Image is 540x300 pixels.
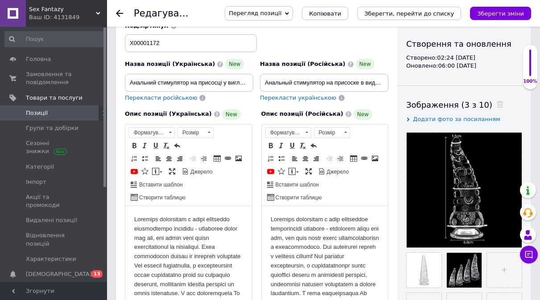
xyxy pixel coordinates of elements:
span: New [222,109,241,120]
a: Вставити/Редагувати посилання (Ctrl+L) [223,154,233,163]
span: New [356,59,375,69]
a: Вставити/видалити нумерований список [129,154,139,163]
a: Жирний (Ctrl+B) [266,141,276,150]
span: Замовлення та повідомлення [26,70,82,86]
a: Розмір [314,127,350,138]
a: Підкреслений (Ctrl+U) [287,141,297,150]
a: По лівому краю [153,154,163,163]
a: Створити таблицю [266,192,323,202]
span: Додати фото за посиланням [413,116,500,122]
a: По лівому краю [290,154,300,163]
a: Курсив (Ctrl+I) [140,141,150,150]
a: Зображення [370,154,380,163]
button: Зберегти зміни [470,7,531,20]
a: Збільшити відступ [199,154,209,163]
button: Копіювати [302,7,348,20]
span: Позиції [26,109,48,117]
span: Вставити шаблон [138,181,183,189]
span: New [225,59,244,69]
div: Створено: 02:24 [DATE] [406,54,522,62]
span: Код/Артикул [125,22,169,29]
span: Видалені позиції [26,216,77,224]
a: По центру [301,154,310,163]
a: По центру [164,154,174,163]
span: Перекласти українською [260,94,336,101]
span: Форматування [129,128,166,138]
a: Форматування [265,127,311,138]
span: Опис позиції (Російська) [261,110,343,117]
span: Перегляд позиції [229,10,281,16]
span: [DEMOGRAPHIC_DATA] [26,270,92,278]
a: Максимізувати [167,166,177,176]
input: Наприклад, H&M жіноча сукня зелена 38 розмір вечірня максі з блискітками [260,74,388,92]
a: Жирний (Ctrl+B) [129,141,139,150]
a: Додати відео з YouTube [129,166,139,176]
button: Зберегти, перейти до списку [357,7,461,20]
input: Пошук [4,31,105,47]
span: Розмір [178,128,205,138]
a: Вставити/Редагувати посилання (Ctrl+L) [359,154,369,163]
span: Опис позиції (Українська) [125,110,212,117]
span: Назва позиції (Українська) [125,61,215,67]
a: Видалити форматування [161,141,171,150]
span: Відновлення позицій [26,231,82,247]
a: Збільшити відступ [335,154,345,163]
a: Вставити іконку [140,166,150,176]
span: Форматування [266,128,302,138]
span: Назва позиції (Російська) [260,61,346,67]
span: Акції та промокоди [26,193,82,209]
a: Курсив (Ctrl+I) [276,141,286,150]
span: Товари та послуги [26,94,82,102]
input: Наприклад, H&M жіноча сукня зелена 38 розмір вечірня максі з блискітками [125,74,253,92]
div: 100% [523,78,537,85]
a: Вставити шаблон [266,179,321,189]
span: Характеристики [26,255,76,263]
a: Розмір [177,127,214,138]
a: Підкреслений (Ctrl+U) [151,141,161,150]
span: Sex Fantazy [29,5,96,13]
i: Зберегти, перейти до списку [364,10,454,17]
a: Створити таблицю [129,192,187,202]
span: Перекласти російською [125,94,197,101]
a: Джерело [181,166,214,176]
span: Категорії [26,163,54,171]
div: Повернутися назад [116,10,123,17]
span: Групи та добірки [26,124,78,132]
a: Вставити шаблон [129,179,184,189]
span: Копіювати [309,10,341,17]
a: Вставити іконку [276,166,286,176]
a: Зображення [234,154,243,163]
span: New [354,109,372,120]
a: Вставити повідомлення [287,166,300,176]
span: Вставити шаблон [274,181,319,189]
a: Зменшити відступ [325,154,334,163]
i: Зберегти зміни [477,10,524,17]
span: Джерело [189,168,213,176]
div: Створення та оновлення [406,38,522,49]
a: Вставити/видалити маркований список [276,154,286,163]
span: Створити таблицю [274,194,322,202]
div: Оновлено: 06:00 [DATE] [406,62,522,70]
span: Розмір [314,128,341,138]
div: Ваш ID: 4131849 [29,13,107,21]
span: Сезонні знижки [26,139,82,155]
a: Вставити повідомлення [151,166,164,176]
a: Видалити форматування [298,141,308,150]
a: Таблиця [349,154,359,163]
a: Вставити/видалити нумерований список [266,154,276,163]
a: Форматування [129,127,175,138]
div: 100% Якість заповнення [523,45,538,89]
a: Додати відео з YouTube [266,166,276,176]
a: Повернути (Ctrl+Z) [309,141,318,150]
a: По правому краю [175,154,185,163]
a: Повернути (Ctrl+Z) [172,141,182,150]
a: Зменшити відступ [188,154,198,163]
span: Імпорт [26,178,46,186]
a: Максимізувати [304,166,313,176]
span: Джерело [326,168,349,176]
span: Створити таблицю [138,194,185,202]
a: Вставити/видалити маркований список [140,154,150,163]
a: Таблиця [212,154,222,163]
div: Зображення (3 з 10) [406,99,522,110]
span: 13 [91,270,103,278]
